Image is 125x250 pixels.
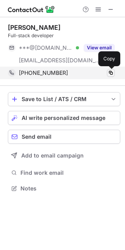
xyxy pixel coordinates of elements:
[20,169,117,176] span: Find work email
[8,149,120,163] button: Add to email campaign
[8,5,55,14] img: ContactOut v5.3.10
[19,44,73,51] span: ***@[DOMAIN_NAME]
[8,24,61,31] div: [PERSON_NAME]
[8,183,120,194] button: Notes
[20,185,117,192] span: Notes
[8,92,120,106] button: save-profile-one-click
[22,96,107,102] div: Save to List / ATS / CRM
[8,111,120,125] button: AI write personalized message
[84,44,115,52] button: Reveal Button
[19,69,68,76] span: [PHONE_NUMBER]
[8,130,120,144] button: Send email
[21,152,84,159] span: Add to email campaign
[22,115,105,121] span: AI write personalized message
[8,167,120,178] button: Find work email
[22,134,51,140] span: Send email
[19,57,101,64] span: [EMAIL_ADDRESS][DOMAIN_NAME]
[8,32,120,39] div: Full-stack developer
